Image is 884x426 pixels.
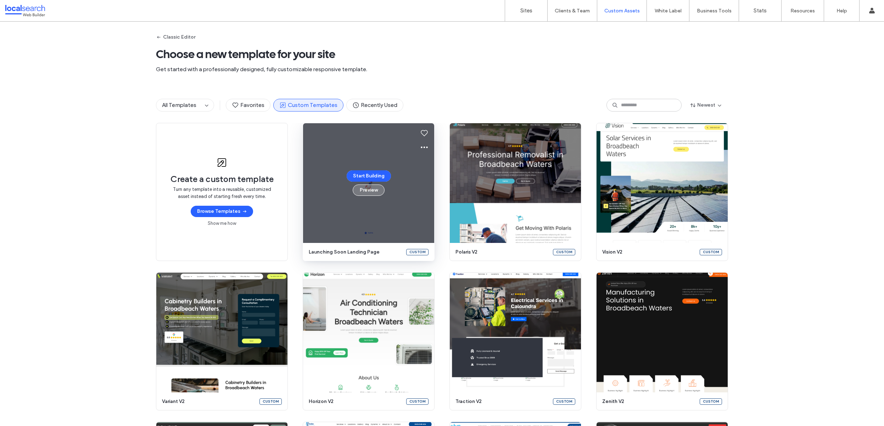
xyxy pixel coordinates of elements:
[553,398,575,405] div: Custom
[170,186,273,200] span: Turn any template into a reusable, customized asset instead of starting fresh every time.
[226,99,270,112] button: Favorites
[259,398,282,405] div: Custom
[156,32,195,43] button: Classic Editor
[347,170,391,182] button: Start Building
[191,206,253,217] button: Browse Templates
[170,174,274,184] span: Create a custom template
[553,249,575,255] div: Custom
[684,100,728,111] button: Newest
[352,101,397,109] span: Recently Used
[520,7,532,14] label: Sites
[406,249,429,255] div: Custom
[346,99,403,112] button: Recently Used
[232,101,264,109] span: Favorites
[156,47,728,61] span: Choose a new template for your site
[162,398,255,405] span: variant v2
[700,249,722,255] div: Custom
[602,398,695,405] span: zenith v2
[604,8,640,14] label: Custom Assets
[162,102,196,108] span: All Templates
[602,249,695,256] span: vision v2
[655,8,682,14] label: White Label
[790,8,815,14] label: Resources
[837,8,847,14] label: Help
[406,398,429,405] div: Custom
[156,99,202,111] button: All Templates
[353,184,385,196] button: Preview
[208,220,236,227] a: Show me how
[700,398,722,405] div: Custom
[697,8,732,14] label: Business Tools
[555,8,590,14] label: Clients & Team
[754,7,767,14] label: Stats
[273,99,343,112] button: Custom Templates
[309,249,402,256] span: launching soon landing page
[279,101,337,109] span: Custom Templates
[455,398,549,405] span: traction v2
[309,398,402,405] span: horizon v2
[455,249,549,256] span: polaris v2
[16,5,31,11] span: Help
[156,66,728,73] span: Get started with a professionally designed, fully customizable responsive template.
